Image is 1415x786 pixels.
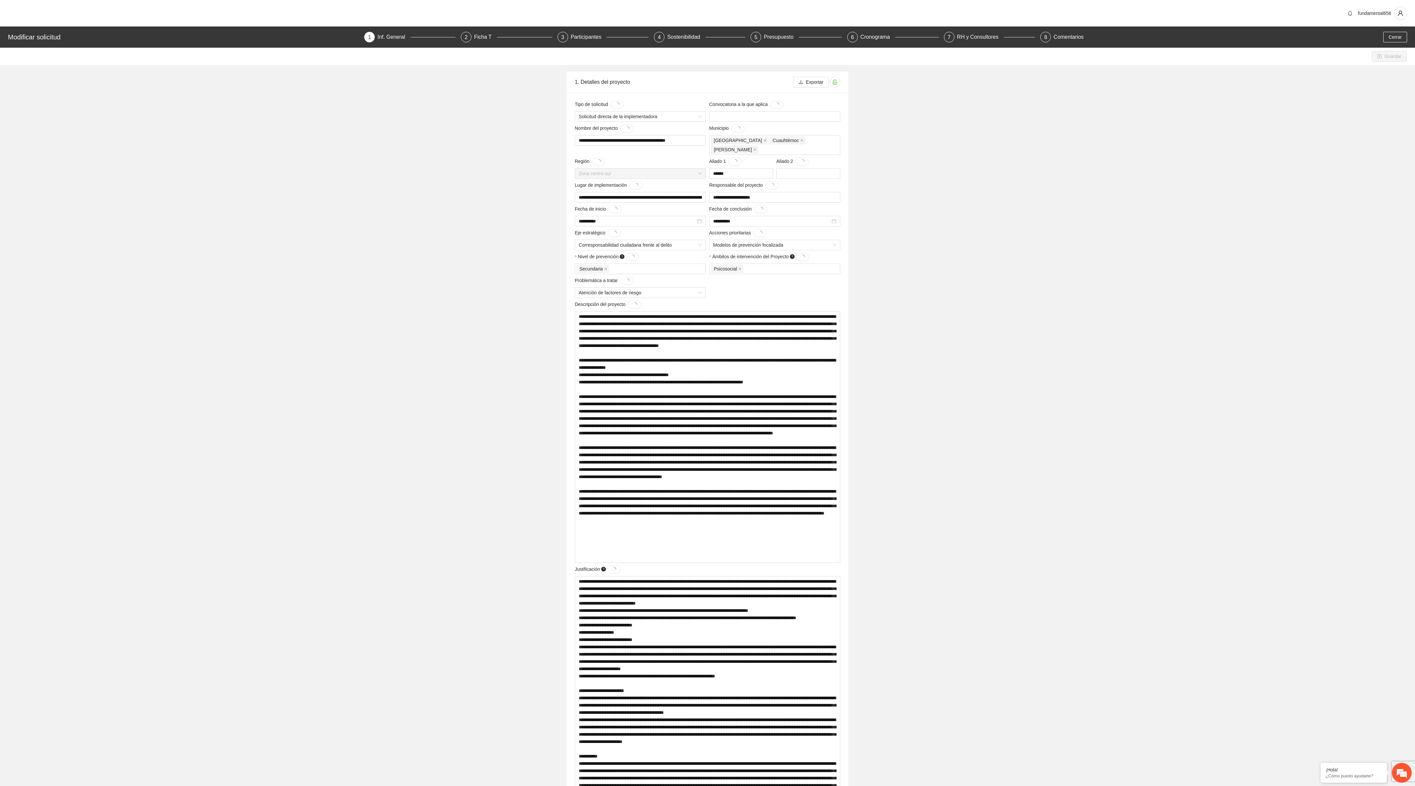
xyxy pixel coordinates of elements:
[579,265,603,272] span: Secundaria
[3,181,126,204] textarea: Escriba su mensaje y pulse “Intro”
[1053,32,1084,42] div: Comentarios
[1044,34,1047,40] span: 8
[1345,8,1355,19] button: bell
[754,205,767,213] button: Fecha de conclusión
[571,32,607,42] div: Participantes
[714,146,752,153] span: [PERSON_NAME]
[806,78,823,86] span: Exportar
[601,567,606,571] span: question-circle
[770,136,805,144] span: Cuauhtémoc
[634,183,638,188] span: loading
[596,159,601,164] span: loading
[711,136,768,144] span: Chihuahua
[474,32,497,42] div: Ficha T
[712,253,809,261] span: Ámbitos de intervención del Proyecto
[776,158,809,166] span: Aliado 2
[709,229,767,237] span: Acciones prioritarias
[709,158,742,166] span: Aliado 1
[609,205,622,213] button: Fecha de inicio
[1383,32,1407,42] button: Cerrar
[1326,773,1382,778] p: ¿Cómo puedo ayudarte?
[753,148,756,151] span: close
[625,278,629,283] span: loading
[851,34,854,40] span: 6
[800,159,805,164] span: loading
[763,139,767,142] span: close
[709,101,783,109] span: Convocatoria a la que aplica
[561,34,564,40] span: 3
[800,139,804,142] span: close
[714,265,737,272] span: Psicosocial
[658,34,661,40] span: 4
[764,32,799,42] div: Presupuesto
[957,32,1004,42] div: RH y Consultores
[630,255,635,259] span: loading
[377,32,411,42] div: Inf. General
[654,32,745,42] div: 4Sostenibilidad
[736,126,740,131] span: loading
[611,567,616,572] span: loading
[575,181,643,189] span: Lugar de implementación
[751,32,842,42] div: 5Presupuesto
[576,265,609,273] span: Secundaria
[607,565,620,573] button: Justificación question-circle
[1040,32,1084,42] div: 8Comentarios
[728,158,742,166] button: Aliado 1
[1358,11,1391,16] span: fundamental656
[796,158,809,166] button: Aliado 2
[667,32,706,42] div: Sostenibilidad
[615,102,619,107] span: loading
[758,231,762,235] span: loading
[754,229,767,237] button: Acciones prioritarias
[575,124,634,132] span: Nombre del proyecto
[847,32,939,42] div: 6Cronograma
[575,205,622,213] span: Fecha de inicio
[800,255,805,259] span: loading
[575,158,605,166] span: Región
[765,181,779,189] button: Responsable del proyecto
[364,32,456,42] div: 1Inf. General
[774,102,779,107] span: loading
[755,34,757,40] span: 5
[579,169,702,178] span: Zona centro sur
[575,101,624,109] span: Tipo de solicitud
[579,288,702,298] span: Atención de factores de riesgo
[620,254,624,259] span: question-circle
[575,277,634,285] span: Problemática a tratar
[8,32,360,42] div: Modificar solicitud
[711,146,758,154] span: Aquiles Serdán
[575,301,641,309] span: Descripción del proyecto
[626,253,639,261] button: Nivel de prevención question-circle
[613,207,617,212] span: loading
[714,137,762,144] span: [GEOGRAPHIC_DATA]
[610,101,624,109] button: Tipo de solicitud
[575,73,793,91] div: 1. Detalles del proyecto
[461,32,552,42] div: 2Ficha T
[1345,11,1355,16] span: bell
[758,207,763,212] span: loading
[575,565,620,573] span: Justificación
[709,124,745,132] span: Municipio
[796,253,809,261] button: Ámbitos de intervención del Proyecto question-circle
[1394,10,1407,16] span: user
[830,79,840,85] span: unlock
[770,101,783,109] button: Convocatoria a la que aplica
[38,88,91,155] span: Estamos en línea.
[578,253,639,261] span: Nivel de prevención
[793,77,829,87] button: downloadExportar
[608,229,621,237] button: Eje estratégico
[738,267,742,270] span: close
[799,80,803,85] span: download
[709,205,767,213] span: Fecha de conclusión
[109,3,124,19] div: Minimizar ventana de chat en vivo
[620,124,634,132] button: Nombre del proyecto
[790,254,795,259] span: question-circle
[612,231,617,235] span: loading
[579,112,702,122] span: Solicitud directa de la implementadora
[711,265,743,273] span: Psicosocial
[464,34,467,40] span: 2
[948,34,951,40] span: 7
[731,124,745,132] button: Municipio
[628,301,641,309] button: Descripción del proyecto
[368,34,371,40] span: 1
